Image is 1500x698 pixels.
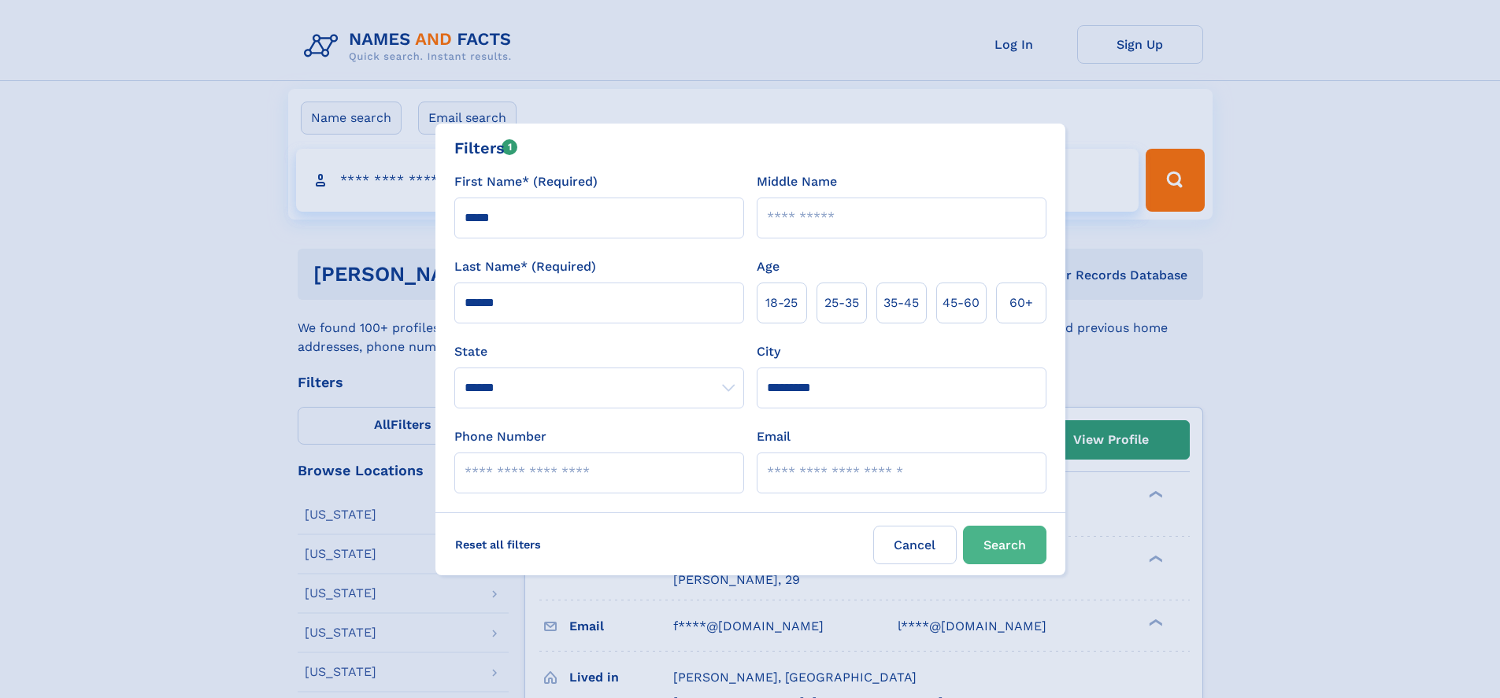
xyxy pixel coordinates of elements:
[943,294,980,312] span: 45‑60
[963,526,1046,564] button: Search
[873,526,957,564] label: Cancel
[454,257,596,276] label: Last Name* (Required)
[757,427,791,446] label: Email
[757,172,837,191] label: Middle Name
[454,427,546,446] label: Phone Number
[454,136,518,160] div: Filters
[454,172,598,191] label: First Name* (Required)
[757,342,780,361] label: City
[1009,294,1033,312] span: 60+
[824,294,859,312] span: 25‑35
[765,294,798,312] span: 18‑25
[454,342,744,361] label: State
[883,294,919,312] span: 35‑45
[757,257,780,276] label: Age
[445,526,551,563] label: Reset all filters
